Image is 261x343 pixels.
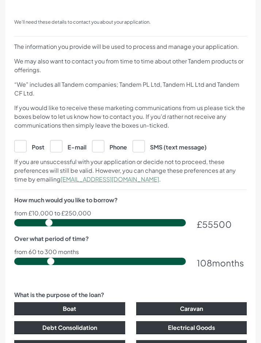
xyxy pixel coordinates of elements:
[136,302,247,315] button: Caravan
[92,140,127,152] label: Phone
[197,218,247,231] div: £
[197,257,212,268] span: 108
[133,140,207,152] label: SMS (text message)
[14,210,247,216] p: from £10,000 to £250,000
[14,57,247,74] p: We may also want to contact you from time to time about other Tandem products or offerings.
[14,42,247,51] p: The information you provide will be used to process and manage your application.
[14,19,151,25] small: We’ll need these details to contact you about your application.
[14,140,45,152] label: Post
[14,196,118,204] label: How much would you like to borrow?
[14,157,247,184] p: If you are unsuccessful with your application or decide not to proceed, these preferences will st...
[14,321,125,334] button: Debt Consolidation
[14,291,104,299] label: What is the purpose of the loan?
[197,256,247,269] div: months
[202,219,232,230] span: 55500
[14,80,247,98] p: “We” includes all Tandem companies; Tandem PL Ltd, Tandem HL Ltd and Tandem CF Ltd.
[136,321,247,334] button: Electrical Goods
[14,104,247,130] p: If you would like to receive these marketing communications from us please tick the boxes below t...
[14,234,89,243] label: Over what period of time?
[61,175,159,183] a: [EMAIL_ADDRESS][DOMAIN_NAME]
[50,140,87,152] label: E-mail
[14,249,247,255] p: from 60 to 300 months
[14,302,125,315] button: Boat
